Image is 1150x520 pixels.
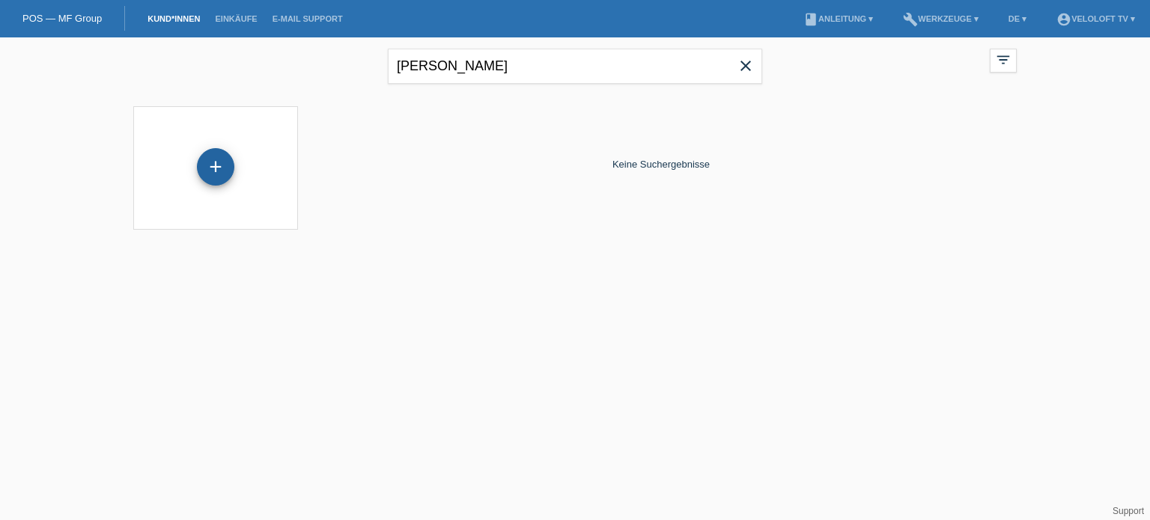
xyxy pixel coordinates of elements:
a: POS — MF Group [22,13,102,24]
a: bookAnleitung ▾ [796,14,880,23]
div: Kund*in hinzufügen [198,154,234,180]
a: buildWerkzeuge ▾ [895,14,986,23]
div: Keine Suchergebnisse [305,99,1017,230]
i: close [737,57,755,75]
a: Support [1113,506,1144,516]
a: Kund*innen [140,14,207,23]
i: book [803,12,818,27]
a: E-Mail Support [265,14,350,23]
i: account_circle [1056,12,1071,27]
a: account_circleVeloLoft TV ▾ [1049,14,1143,23]
a: Einkäufe [207,14,264,23]
input: Suche... [388,49,762,84]
i: filter_list [995,52,1011,68]
a: DE ▾ [1001,14,1034,23]
i: build [903,12,918,27]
